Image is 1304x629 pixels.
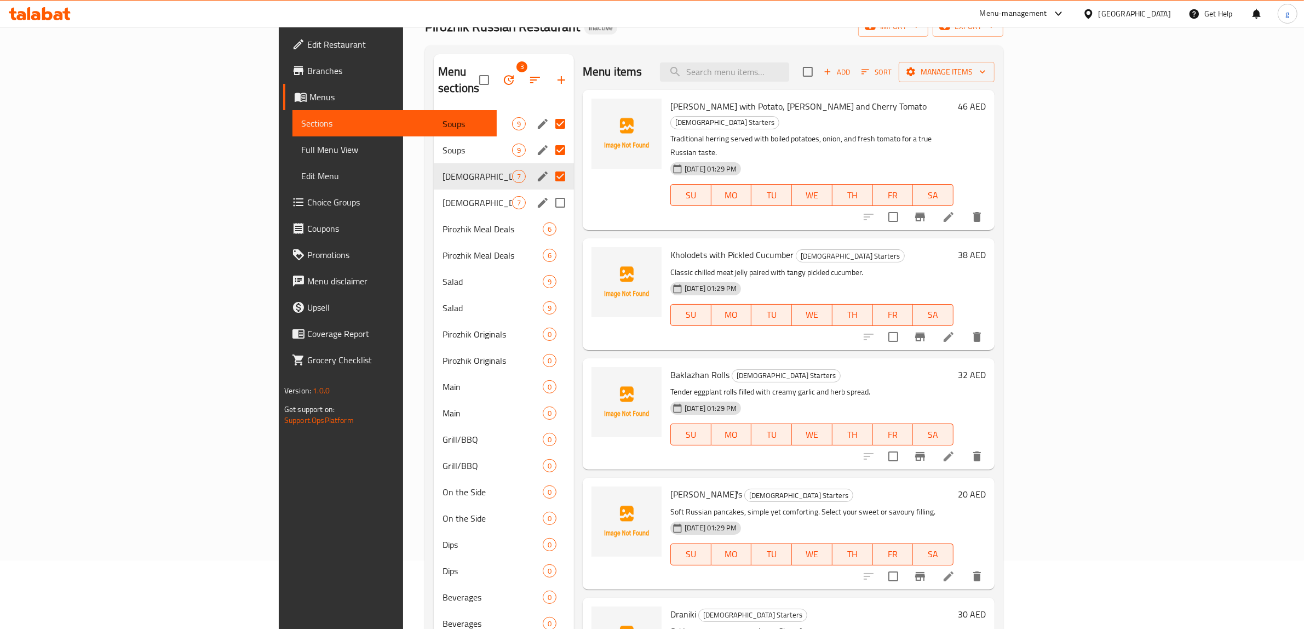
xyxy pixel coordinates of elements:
[301,143,488,156] span: Full Menu View
[543,328,556,341] div: items
[535,168,551,185] button: edit
[543,250,556,261] span: 6
[496,67,522,93] span: Bulk update
[756,427,788,443] span: TU
[711,424,752,445] button: MO
[796,427,828,443] span: WE
[543,619,556,629] span: 0
[543,408,556,419] span: 0
[675,546,707,562] span: SU
[434,374,574,400] div: Main0
[543,275,556,288] div: items
[854,64,899,81] span: Sort items
[283,31,497,58] a: Edit Restaurant
[670,544,711,565] button: SU
[443,380,543,393] div: Main
[283,321,497,347] a: Coverage Report
[543,591,556,604] div: items
[680,283,741,294] span: [DATE] 01:29 PM
[698,609,807,622] div: Russian Starters
[543,459,556,472] div: items
[543,329,556,340] span: 0
[434,453,574,479] div: Grill/BBQ0
[873,304,914,326] button: FR
[543,566,556,576] span: 0
[543,224,556,235] span: 6
[591,247,662,317] img: Kholodets with Pickled Cucumber
[443,407,543,420] span: Main
[543,487,556,498] span: 0
[819,64,854,81] span: Add item
[543,277,556,287] span: 9
[443,433,543,446] span: Grill/BBQ
[543,354,556,367] div: items
[792,544,832,565] button: WE
[913,424,953,445] button: SA
[283,268,497,294] a: Menu disclaimer
[543,434,556,445] span: 0
[307,275,488,288] span: Menu disclaimer
[443,196,512,209] span: [DEMOGRAPHIC_DATA] Starters
[584,21,617,35] div: Inactive
[792,304,832,326] button: WE
[434,137,574,163] div: Soups9edit
[543,382,556,392] span: 0
[796,307,828,323] span: WE
[917,187,949,203] span: SA
[680,403,741,414] span: [DATE] 01:29 PM
[711,544,752,565] button: MO
[443,459,543,472] span: Grill/BBQ
[751,184,792,206] button: TU
[837,307,869,323] span: TH
[443,249,543,262] span: Pirozhik Meal Deals
[882,325,905,348] span: Select to update
[443,538,543,551] span: Dips
[711,184,752,206] button: MO
[917,546,949,562] span: SA
[670,266,953,279] p: Classic chilled meat jelly paired with tangy pickled cucumber.
[443,301,543,314] span: Salad
[443,170,512,183] span: [DEMOGRAPHIC_DATA] Starters
[837,427,869,443] span: TH
[796,60,819,83] span: Select section
[307,64,488,77] span: Branches
[434,268,574,295] div: Salad9
[543,433,556,446] div: items
[513,171,525,182] span: 7
[307,38,488,51] span: Edit Restaurant
[443,144,512,157] div: Soups
[751,424,792,445] button: TU
[796,187,828,203] span: WE
[675,427,707,443] span: SU
[964,324,990,350] button: delete
[434,111,574,137] div: Soups9edit
[942,330,955,344] a: Edit menu item
[882,205,905,228] span: Select to update
[584,23,617,32] span: Inactive
[543,485,556,499] div: items
[443,512,543,525] div: On the Side
[716,546,748,562] span: MO
[443,354,543,367] span: Pirozhik Originals
[443,170,512,183] div: Russian Starters
[716,427,748,443] span: MO
[670,247,794,263] span: Kholodets with Pickled Cucumber
[964,563,990,590] button: delete
[964,443,990,470] button: delete
[873,424,914,445] button: FR
[751,304,792,326] button: TU
[670,486,742,502] span: [PERSON_NAME]'s
[535,116,551,132] button: edit
[907,563,933,590] button: Branch-specific-item
[861,66,892,78] span: Sort
[917,307,949,323] span: SA
[307,327,488,340] span: Coverage Report
[522,67,548,93] span: Sort sections
[941,20,995,33] span: export
[942,450,955,463] a: Edit menu item
[283,294,497,321] a: Upsell
[292,110,497,136] a: Sections
[942,210,955,224] a: Edit menu item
